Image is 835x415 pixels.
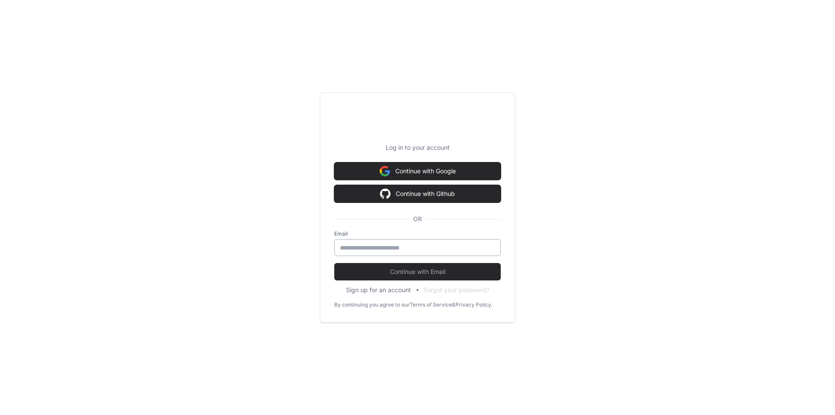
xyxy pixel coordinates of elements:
button: Forgot your password? [424,286,489,294]
span: OR [410,215,425,223]
span: Continue with Email [334,267,501,276]
button: Sign up for an account [346,286,411,294]
img: Sign in with google [380,162,390,180]
button: Continue with Email [334,263,501,280]
a: Terms of Service [410,301,452,308]
div: & [452,301,455,308]
div: By continuing you agree to our [334,301,410,308]
button: Continue with Github [334,185,501,202]
p: Log in to your account [334,143,501,152]
img: Sign in with google [380,185,390,202]
button: Continue with Google [334,162,501,180]
a: Privacy Policy. [455,301,492,308]
label: Email [334,230,501,237]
